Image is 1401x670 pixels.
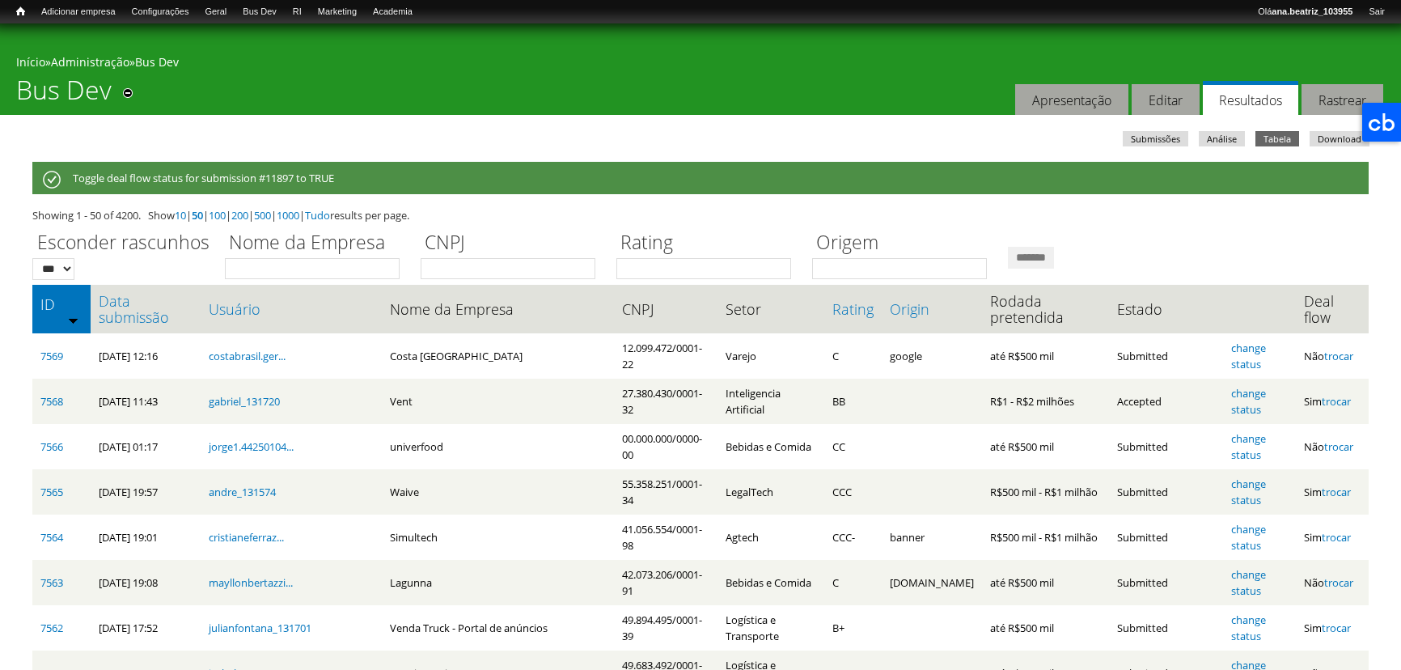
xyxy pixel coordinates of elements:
td: [DATE] 12:16 [91,333,201,379]
td: Não [1296,560,1369,605]
td: Submitted [1109,333,1223,379]
td: até R$500 mil [982,333,1109,379]
a: Adicionar empresa [33,4,124,20]
div: » » [16,54,1385,74]
a: 50 [192,208,203,223]
td: Logística e Transporte [717,605,824,651]
td: 55.358.251/0001-34 [614,469,717,515]
td: Sim [1296,379,1369,424]
label: Esconder rascunhos [32,229,214,258]
a: mayllonbertazzi... [209,575,293,590]
a: 7565 [40,485,63,499]
td: Accepted [1109,379,1223,424]
td: 49.894.495/0001-39 [614,605,717,651]
td: até R$500 mil [982,424,1109,469]
td: google [882,333,982,379]
td: Agtech [717,515,824,560]
td: 00.000.000/0000-00 [614,424,717,469]
td: [DATE] 19:08 [91,560,201,605]
a: trocar [1322,485,1351,499]
td: Sim [1296,469,1369,515]
a: change status [1231,522,1266,553]
a: Configurações [124,4,197,20]
a: 10 [175,208,186,223]
td: [DATE] 19:01 [91,515,201,560]
div: Showing 1 - 50 of 4200. Show | | | | | | results per page. [32,207,1369,223]
td: até R$500 mil [982,605,1109,651]
a: Rastrear [1302,84,1383,116]
a: change status [1231,477,1266,507]
a: Apresentação [1015,84,1128,116]
td: Venda Truck - Portal de anúncios [382,605,614,651]
td: B+ [824,605,882,651]
a: 7569 [40,349,63,363]
img: ordem crescente [68,315,78,325]
td: R$1 - R$2 milhões [982,379,1109,424]
a: jorge1.44250104... [209,439,294,454]
td: 12.099.472/0001-22 [614,333,717,379]
a: Oláana.beatriz_103955 [1250,4,1361,20]
td: Submitted [1109,515,1223,560]
label: Rating [616,229,802,258]
a: 200 [231,208,248,223]
td: C [824,333,882,379]
a: Início [16,54,45,70]
span: Início [16,6,25,17]
a: trocar [1324,575,1353,590]
a: cristianeferraz... [209,530,284,545]
td: Bebidas e Comida [717,560,824,605]
a: Bus Dev [235,4,285,20]
div: Toggle deal flow status for submission #11897 to TRUE [32,162,1369,194]
a: ID [40,296,83,312]
a: Resultados [1203,81,1298,116]
a: 7566 [40,439,63,454]
a: trocar [1322,530,1351,545]
td: Inteligencia Artificial [717,379,824,424]
td: Submitted [1109,605,1223,651]
td: banner [882,515,982,560]
a: change status [1231,341,1266,371]
a: trocar [1324,349,1353,363]
a: Início [8,4,33,19]
a: trocar [1322,621,1351,635]
label: Origem [812,229,997,258]
th: Estado [1109,285,1223,333]
a: Bus Dev [135,54,179,70]
td: Submitted [1109,469,1223,515]
td: até R$500 mil [982,560,1109,605]
td: Sim [1296,515,1369,560]
td: [DATE] 17:52 [91,605,201,651]
a: trocar [1324,439,1353,454]
td: Submitted [1109,560,1223,605]
a: Usuário [209,301,374,317]
th: CNPJ [614,285,717,333]
td: Sim [1296,605,1369,651]
h1: Bus Dev [16,74,112,115]
a: 7564 [40,530,63,545]
th: Rodada pretendida [982,285,1109,333]
a: trocar [1322,394,1351,409]
a: andre_131574 [209,485,276,499]
a: 7563 [40,575,63,590]
td: BB [824,379,882,424]
a: change status [1231,386,1266,417]
td: [DOMAIN_NAME] [882,560,982,605]
strong: ana.beatriz_103955 [1272,6,1352,16]
td: LegalTech [717,469,824,515]
td: 41.056.554/0001-98 [614,515,717,560]
td: CCC- [824,515,882,560]
td: Vent [382,379,614,424]
a: Origin [890,301,974,317]
td: Varejo [717,333,824,379]
td: Costa [GEOGRAPHIC_DATA] [382,333,614,379]
a: Data submissão [99,293,193,325]
a: Academia [365,4,421,20]
a: RI [285,4,310,20]
a: Submissões [1123,131,1188,146]
a: Sair [1361,4,1393,20]
td: R$500 mil - R$1 milhão [982,469,1109,515]
a: change status [1231,567,1266,598]
a: gabriel_131720 [209,394,280,409]
th: Deal flow [1296,285,1369,333]
a: change status [1231,431,1266,462]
